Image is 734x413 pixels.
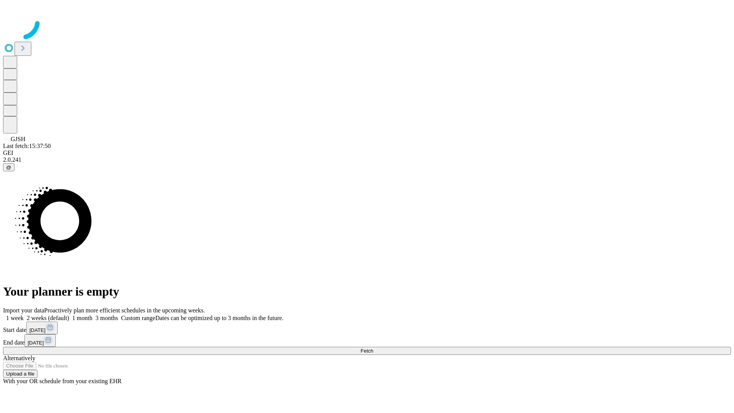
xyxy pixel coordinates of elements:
[361,348,373,354] span: Fetch
[3,370,37,378] button: Upload a file
[121,315,155,321] span: Custom range
[3,143,51,149] span: Last fetch: 15:37:50
[3,156,731,163] div: 2.0.241
[44,307,205,314] span: Proactively plan more efficient schedules in the upcoming weeks.
[26,322,58,334] button: [DATE]
[29,327,45,333] span: [DATE]
[28,340,44,346] span: [DATE]
[6,315,24,321] span: 1 week
[3,150,731,156] div: GEI
[27,315,69,321] span: 2 weeks (default)
[3,355,35,361] span: Alternatively
[72,315,93,321] span: 1 month
[11,136,25,142] span: GJSH
[24,334,56,347] button: [DATE]
[3,347,731,355] button: Fetch
[3,322,731,334] div: Start date
[3,378,122,384] span: With your OR schedule from your existing EHR
[3,307,44,314] span: Import your data
[96,315,118,321] span: 3 months
[155,315,283,321] span: Dates can be optimized up to 3 months in the future.
[3,285,731,299] h1: Your planner is empty
[3,334,731,347] div: End date
[3,163,15,171] button: @
[6,164,11,170] span: @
